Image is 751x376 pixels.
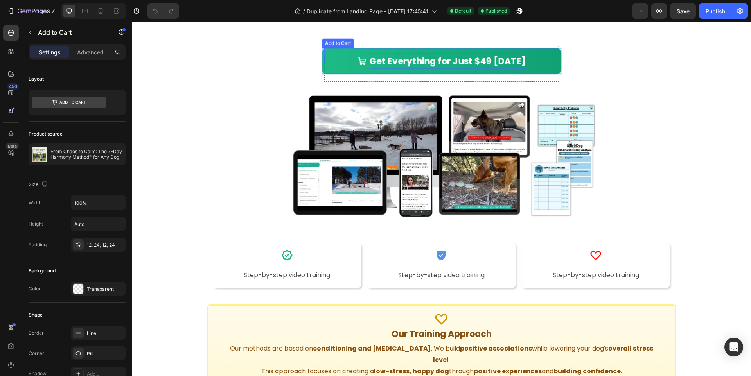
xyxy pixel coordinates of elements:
[29,179,49,190] div: Size
[303,7,305,15] span: /
[88,248,223,259] p: Step-by-step video training
[50,149,122,160] p: From Chaos to Calm: The 7-Day Harmony Method™ for Any Dog
[3,3,58,19] button: 7
[190,26,429,52] button: Get Everything for Just $49 Today
[7,83,19,90] div: 450
[87,350,124,357] div: Pill
[29,350,44,357] div: Corner
[71,217,125,231] input: Auto
[32,147,47,162] img: product feature img
[148,72,472,199] img: gempages_582379860727432024-a7d65d86-bf21-4ec5-b732-6a31b10b0eee.webp
[39,48,61,56] p: Settings
[87,330,124,337] div: Line
[87,286,124,293] div: Transparent
[485,7,507,14] span: Published
[6,143,19,149] div: Beta
[724,338,743,356] div: Open Intercom Messenger
[29,285,41,292] div: Color
[455,7,471,14] span: Default
[422,345,489,354] strong: building confidence
[301,322,521,342] strong: overall stress level
[237,31,393,47] div: Get Everything for Just $49 [DATE]
[328,322,400,331] strong: positive associations
[38,28,104,37] p: Add to Cart
[29,75,44,82] div: Layout
[147,3,179,19] div: Undo/Redo
[87,242,124,249] div: 12, 24, 12, 24
[181,322,299,331] strong: conditioning and [MEDICAL_DATA]
[342,345,410,354] strong: positive experiences
[90,304,530,320] p: Our Training Approach
[706,7,725,15] div: Publish
[29,241,47,248] div: Padding
[677,8,690,14] span: Save
[29,267,56,274] div: Background
[90,344,530,355] p: This approach focuses on creating a through and .
[51,6,55,16] p: 7
[307,7,428,15] span: Duplicate from Landing Page - [DATE] 17:45:41
[29,220,43,227] div: Height
[699,3,732,19] button: Publish
[29,312,43,319] div: Shape
[397,248,531,259] p: Step-by-step video training
[670,3,696,19] button: Save
[29,199,41,206] div: Width
[71,196,125,210] input: Auto
[242,345,317,354] strong: low-stress, happy dog
[29,329,44,337] div: Border
[29,131,63,138] div: Product source
[77,48,104,56] p: Advanced
[192,18,221,25] div: Add to Cart
[243,248,377,259] p: Step-by-step video training
[132,22,751,376] iframe: Design area
[90,321,530,344] p: Our methods are based on . We build while lowering your dog's .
